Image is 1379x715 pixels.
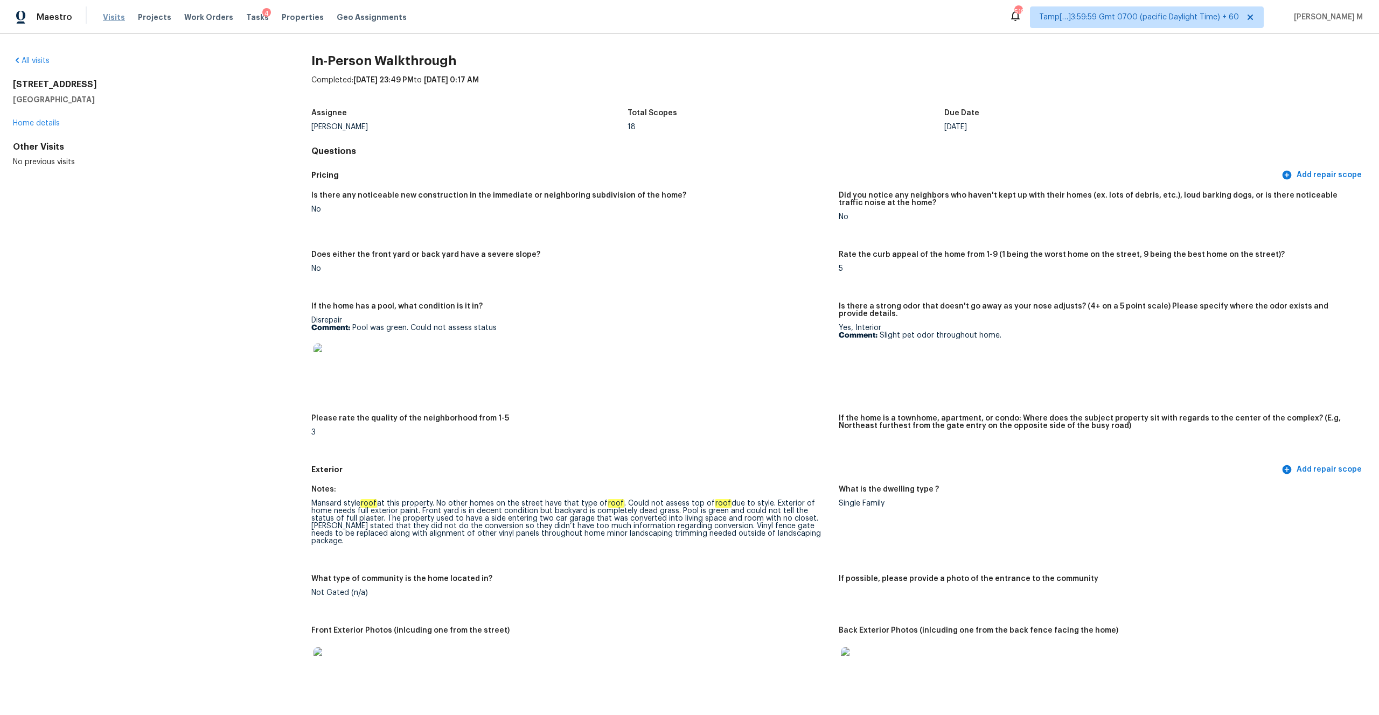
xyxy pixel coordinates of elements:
div: No [311,206,830,213]
span: Visits [103,12,125,23]
div: Disrepair [311,317,830,384]
div: Mansard style at this property. No other homes on the street have that type of . Could not assess... [311,500,830,545]
span: Maestro [37,12,72,23]
span: Tasks [246,13,269,21]
div: No [311,265,830,272]
a: All visits [13,57,50,65]
em: roof [360,499,377,508]
span: Add repair scope [1284,463,1362,476]
div: 18 [628,123,944,131]
h2: In-Person Walkthrough [311,55,1366,66]
b: Comment: [839,332,877,339]
b: Comment: [311,324,350,332]
span: Projects [138,12,171,23]
h5: Notes: [311,486,336,493]
div: 5 [839,265,1357,272]
div: Other Visits [13,142,277,152]
span: Add repair scope [1284,169,1362,182]
h5: Is there a strong odor that doesn't go away as your nose adjusts? (4+ on a 5 point scale) Please ... [839,303,1357,318]
span: Geo Assignments [337,12,407,23]
p: Slight pet odor throughout home. [839,332,1357,339]
h4: Questions [311,146,1366,157]
h5: Pricing [311,170,1279,181]
em: roof [715,499,732,508]
h5: Exterior [311,464,1279,475]
div: 518 [1014,6,1022,17]
span: [PERSON_NAME] M [1290,12,1363,23]
span: [DATE] 0:17 AM [424,76,479,84]
h5: If the home is a townhome, apartment, or condo: Where does the subject property sit with regards ... [839,415,1357,430]
div: [DATE] [944,123,1261,131]
p: Pool was green. Could not assess status [311,324,830,332]
h5: Please rate the quality of the neighborhood from 1-5 [311,415,509,422]
span: Properties [282,12,324,23]
div: No [839,213,1357,221]
h5: If the home has a pool, what condition is it in? [311,303,483,310]
h5: If possible, please provide a photo of the entrance to the community [839,575,1098,583]
button: Add repair scope [1279,165,1366,185]
span: No previous visits [13,158,75,166]
h5: Rate the curb appeal of the home from 1-9 (1 being the worst home on the street, 9 being the best... [839,251,1285,258]
h2: [STREET_ADDRESS] [13,79,277,90]
div: Completed: to [311,75,1366,103]
h5: [GEOGRAPHIC_DATA] [13,94,277,105]
h5: Is there any noticeable new construction in the immediate or neighboring subdivision of the home? [311,192,686,199]
h5: What type of community is the home located in? [311,575,492,583]
h5: Front Exterior Photos (inlcuding one from the street) [311,627,510,634]
h5: Does either the front yard or back yard have a severe slope? [311,251,540,258]
div: 3 [311,429,830,436]
em: roof [608,499,624,508]
a: Home details [13,120,60,127]
h5: Back Exterior Photos (inlcuding one from the back fence facing the home) [839,627,1118,634]
span: Work Orders [184,12,233,23]
div: Not Gated (n/a) [311,589,830,597]
span: [DATE] 23:49 PM [353,76,414,84]
h5: What is the dwelling type ? [839,486,939,493]
h5: Assignee [311,109,347,117]
span: Tamp[…]3:59:59 Gmt 0700 (pacific Daylight Time) + 60 [1039,12,1239,23]
h5: Total Scopes [628,109,677,117]
button: Add repair scope [1279,460,1366,480]
h5: Due Date [944,109,979,117]
div: 4 [262,8,271,19]
div: Yes, Interior [839,324,1357,339]
h5: Did you notice any neighbors who haven't kept up with their homes (ex. lots of debris, etc.), lou... [839,192,1357,207]
div: [PERSON_NAME] [311,123,628,131]
div: Single Family [839,500,1357,507]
